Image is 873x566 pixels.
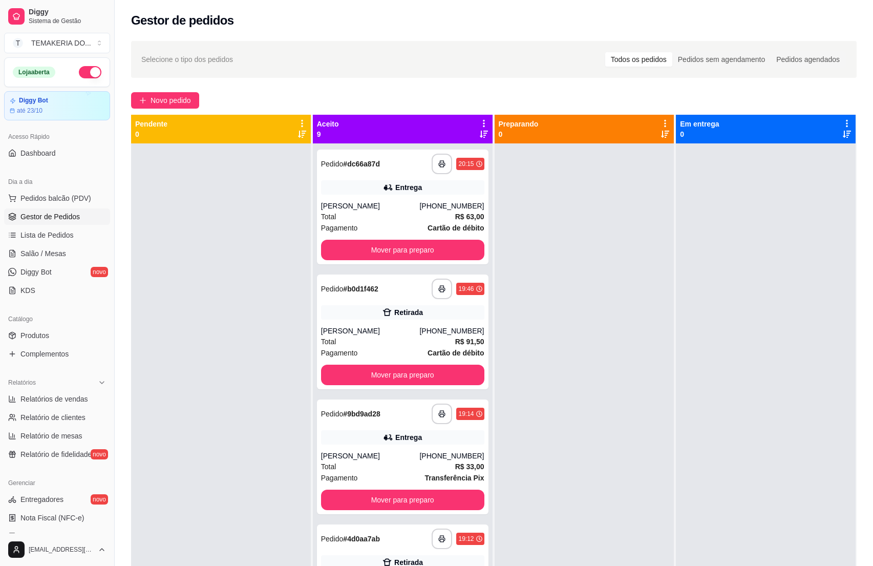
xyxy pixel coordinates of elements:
a: Relatório de clientes [4,409,110,426]
a: Lista de Pedidos [4,227,110,243]
div: Pedidos sem agendamento [672,52,771,67]
div: Pedidos agendados [771,52,845,67]
div: Catálogo [4,311,110,327]
a: Entregadoresnovo [4,491,110,508]
button: Select a team [4,33,110,53]
strong: # dc66a87d [343,160,380,168]
span: Diggy [29,8,106,17]
div: Loja aberta [13,67,55,78]
span: KDS [20,285,35,296]
a: Diggy Botaté 23/10 [4,91,110,120]
strong: R$ 91,50 [455,338,484,346]
strong: R$ 33,00 [455,463,484,471]
div: Acesso Rápido [4,129,110,145]
span: Total [321,461,336,472]
button: Alterar Status [79,66,101,78]
article: até 23/10 [17,107,42,115]
span: Relatórios de vendas [20,394,88,404]
span: Pagamento [321,347,358,359]
p: 0 [135,129,167,139]
span: Diggy Bot [20,267,52,277]
div: 19:46 [458,285,474,293]
strong: Cartão de débito [428,224,484,232]
div: Entrega [395,432,422,443]
a: Relatório de fidelidadenovo [4,446,110,463]
div: TEMAKERIA DO ... [31,38,91,48]
span: Relatórios [8,379,36,387]
article: Diggy Bot [19,97,48,104]
span: Pedido [321,285,344,293]
a: Complementos [4,346,110,362]
p: Pendente [135,119,167,129]
span: Pagamento [321,222,358,234]
a: Salão / Mesas [4,245,110,262]
button: Mover para preparo [321,240,484,260]
div: Dia a dia [4,174,110,190]
strong: # 4d0aa7ab [343,535,380,543]
span: T [13,38,23,48]
a: Diggy Botnovo [4,264,110,280]
p: 0 [680,129,719,139]
div: [PHONE_NUMBER] [419,451,484,461]
span: Gestor de Pedidos [20,212,80,222]
div: Retirada [394,307,423,318]
div: [PHONE_NUMBER] [419,201,484,211]
span: Total [321,211,336,222]
span: Pedido [321,410,344,418]
span: Novo pedido [151,95,191,106]
span: Nota Fiscal (NFC-e) [20,513,84,523]
a: Relatório de mesas [4,428,110,444]
span: Pagamento [321,472,358,484]
p: 9 [317,129,339,139]
div: [PERSON_NAME] [321,326,420,336]
strong: # b0d1f462 [343,285,378,293]
div: [PERSON_NAME] [321,451,420,461]
span: Total [321,336,336,347]
div: Entrega [395,182,422,193]
button: [EMAIL_ADDRESS][DOMAIN_NAME] [4,537,110,562]
span: Relatório de fidelidade [20,449,92,459]
button: Pedidos balcão (PDV) [4,190,110,206]
span: plus [139,97,146,104]
strong: # 9bd9ad28 [343,410,380,418]
button: Mover para preparo [321,490,484,510]
span: [EMAIL_ADDRESS][DOMAIN_NAME] [29,546,94,554]
strong: Cartão de débito [428,349,484,357]
span: Complementos [20,349,69,359]
span: Controle de caixa [20,531,76,541]
div: [PERSON_NAME] [321,201,420,211]
p: Aceito [317,119,339,129]
span: Selecione o tipo dos pedidos [141,54,233,65]
button: Mover para preparo [321,365,484,385]
span: Entregadores [20,494,63,505]
span: Pedido [321,535,344,543]
strong: R$ 63,00 [455,213,484,221]
p: 0 [499,129,539,139]
div: Todos os pedidos [605,52,672,67]
div: 19:14 [458,410,474,418]
span: Lista de Pedidos [20,230,74,240]
a: DiggySistema de Gestão [4,4,110,29]
a: Dashboard [4,145,110,161]
a: Controle de caixa [4,528,110,544]
span: Pedidos balcão (PDV) [20,193,91,203]
h2: Gestor de pedidos [131,12,234,29]
span: Sistema de Gestão [29,17,106,25]
div: [PHONE_NUMBER] [419,326,484,336]
span: Relatório de mesas [20,431,82,441]
div: 20:15 [458,160,474,168]
a: Nota Fiscal (NFC-e) [4,510,110,526]
div: 19:12 [458,535,474,543]
span: Dashboard [20,148,56,158]
strong: Transferência Pix [425,474,484,482]
span: Salão / Mesas [20,248,66,259]
a: Relatórios de vendas [4,391,110,407]
span: Pedido [321,160,344,168]
button: Novo pedido [131,92,199,109]
a: Produtos [4,327,110,344]
a: KDS [4,282,110,299]
span: Relatório de clientes [20,412,86,423]
p: Em entrega [680,119,719,129]
span: Produtos [20,330,49,341]
div: Gerenciar [4,475,110,491]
